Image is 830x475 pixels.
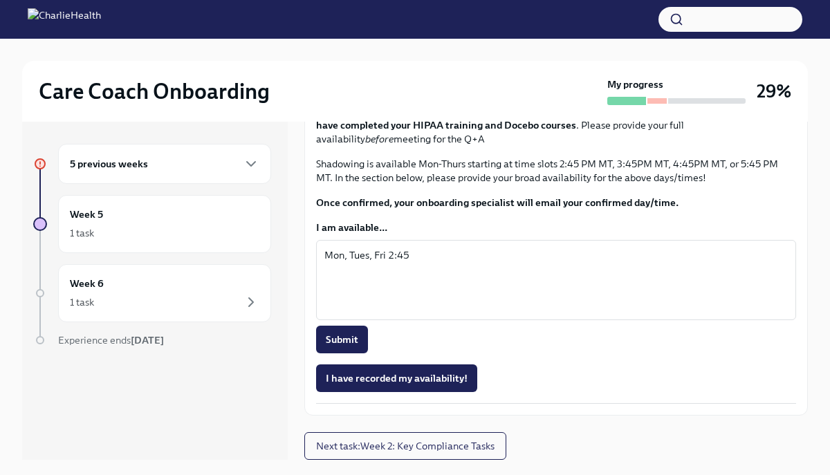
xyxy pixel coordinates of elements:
[316,104,796,146] p: Care Coaches can expect to shadow their first observation for 3.5 hours. . Please provide your fu...
[70,276,104,291] h6: Week 6
[316,221,796,234] label: I am available...
[58,144,271,184] div: 5 previous weeks
[58,334,164,346] span: Experience ends
[326,371,468,385] span: I have recorded my availability!
[304,432,506,460] button: Next task:Week 2: Key Compliance Tasks
[316,326,368,353] button: Submit
[70,207,103,222] h6: Week 5
[70,226,94,240] div: 1 task
[33,195,271,253] a: Week 51 task
[607,77,663,91] strong: My progress
[131,334,164,346] strong: [DATE]
[316,364,477,392] button: I have recorded my availability!
[70,295,94,309] div: 1 task
[757,79,791,104] h3: 29%
[326,333,358,346] span: Submit
[70,156,148,171] h6: 5 previous weeks
[316,196,679,209] strong: Once confirmed, your onboarding specialist will email your confirmed day/time.
[28,8,101,30] img: CharlieHealth
[39,77,270,105] h2: Care Coach Onboarding
[33,264,271,322] a: Week 61 task
[316,439,495,453] span: Next task : Week 2: Key Compliance Tasks
[365,133,394,145] em: before
[316,157,796,185] p: Shadowing is available Mon-Thurs starting at time slots 2:45 PM MT, 3:45PM MT, 4:45PM MT, or 5:45...
[324,247,788,313] textarea: Mon, Tues, Fri 2:45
